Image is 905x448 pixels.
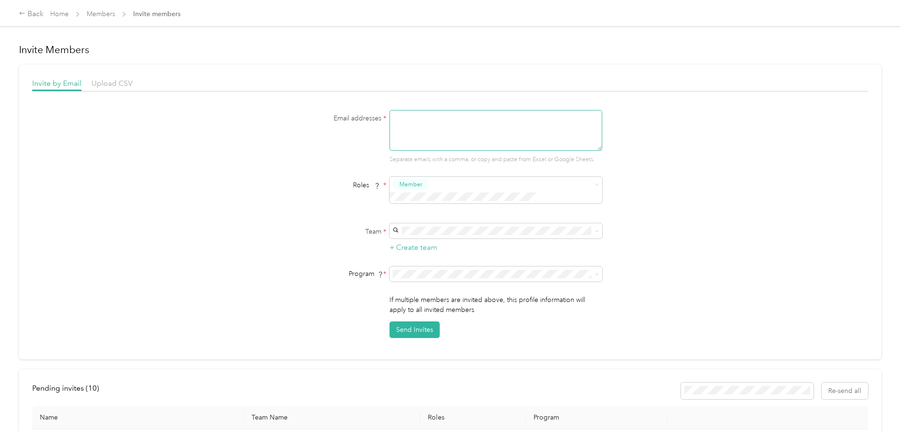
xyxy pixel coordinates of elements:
label: Email addresses [268,113,386,123]
th: Program [526,406,667,430]
span: Pending invites [32,384,99,393]
span: Member [399,180,422,189]
div: Program [268,269,386,279]
span: Invite by Email [32,79,81,88]
span: Roles [350,178,383,192]
th: Name [32,406,244,430]
span: Invite members [133,9,181,19]
a: Home [50,10,69,18]
iframe: Everlance-gr Chat Button Frame [852,395,905,448]
span: Upload CSV [91,79,133,88]
button: Send Invites [389,321,440,338]
div: info-bar [32,383,868,399]
p: Separate emails with a comma, or copy and paste from Excel or Google Sheets. [389,155,602,164]
button: Member [393,179,429,191]
span: ( 10 ) [86,384,99,393]
div: Back [19,9,44,20]
label: Team [268,227,386,237]
th: Team Name [244,406,420,430]
button: + Create team [389,242,437,254]
button: Re-send all [822,383,868,399]
a: Members [87,10,115,18]
h1: Invite Members [19,43,881,56]
p: If multiple members are invited above, this profile information will apply to all invited members [389,295,602,315]
th: Roles [420,406,526,430]
div: left-menu [32,383,106,399]
div: Resend all invitations [681,383,869,399]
